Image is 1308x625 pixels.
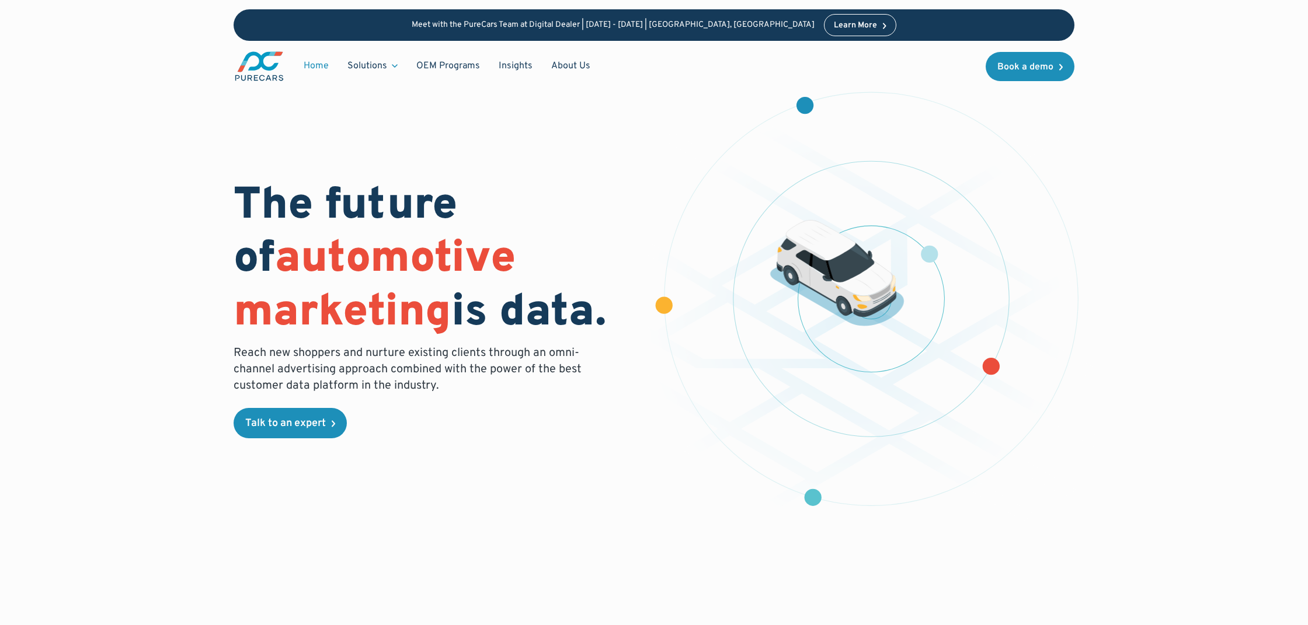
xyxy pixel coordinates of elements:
[234,180,640,340] h1: The future of is data.
[234,345,589,394] p: Reach new shoppers and nurture existing clients through an omni-channel advertising approach comb...
[770,220,905,326] img: illustration of a vehicle
[294,55,338,77] a: Home
[234,50,285,82] a: main
[997,62,1053,72] div: Book a demo
[824,14,896,36] a: Learn More
[234,408,347,438] a: Talk to an expert
[986,52,1074,81] a: Book a demo
[489,55,542,77] a: Insights
[234,232,516,341] span: automotive marketing
[412,20,815,30] p: Meet with the PureCars Team at Digital Dealer | [DATE] - [DATE] | [GEOGRAPHIC_DATA], [GEOGRAPHIC_...
[245,418,326,429] div: Talk to an expert
[834,22,877,30] div: Learn More
[234,50,285,82] img: purecars logo
[407,55,489,77] a: OEM Programs
[338,55,407,77] div: Solutions
[542,55,600,77] a: About Us
[347,60,387,72] div: Solutions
